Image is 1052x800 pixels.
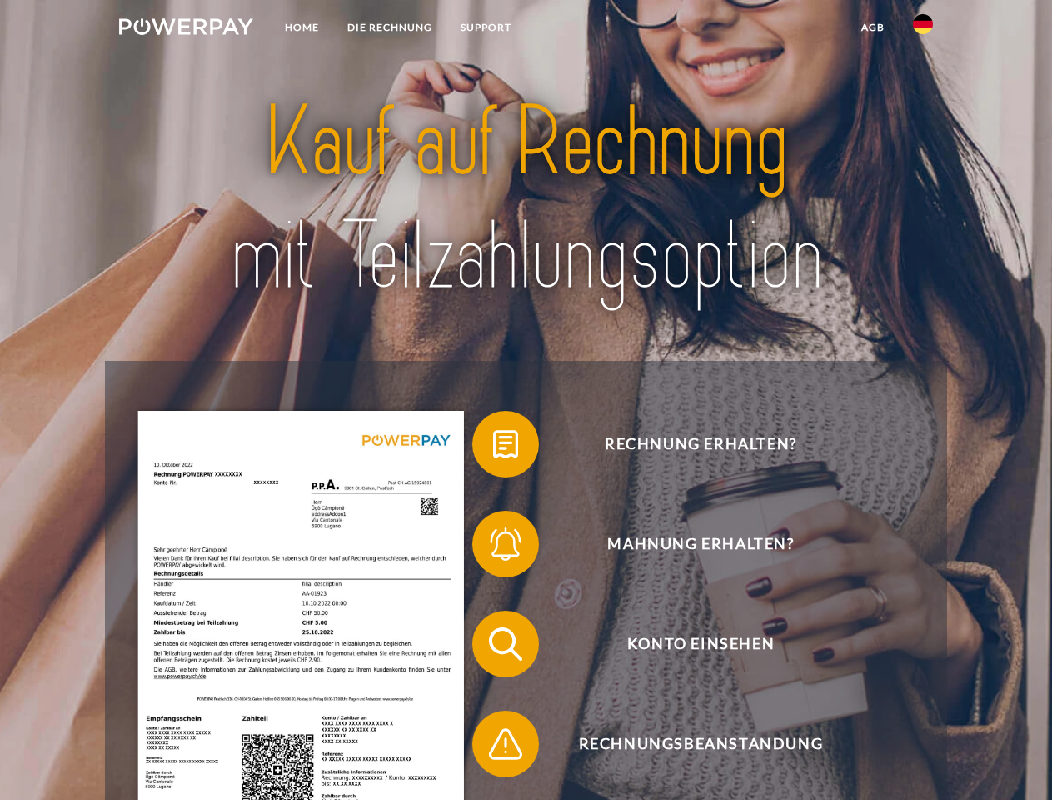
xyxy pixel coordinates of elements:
a: DIE RECHNUNG [333,12,446,42]
span: Rechnungsbeanstandung [496,711,905,777]
img: logo-powerpay-white.svg [119,18,253,35]
a: SUPPORT [446,12,526,42]
img: title-powerpay_de.svg [159,80,893,319]
button: Mahnung erhalten? [472,511,905,577]
a: agb [847,12,899,42]
span: Mahnung erhalten? [496,511,905,577]
button: Rechnung erhalten? [472,411,905,477]
button: Konto einsehen [472,611,905,677]
span: Rechnung erhalten? [496,411,905,477]
img: qb_search.svg [485,623,526,665]
img: qb_bell.svg [485,523,526,565]
img: de [913,14,933,34]
button: Rechnungsbeanstandung [472,711,905,777]
span: Konto einsehen [496,611,905,677]
img: qb_bill.svg [485,423,526,465]
img: qb_warning.svg [485,723,526,765]
a: Home [271,12,333,42]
